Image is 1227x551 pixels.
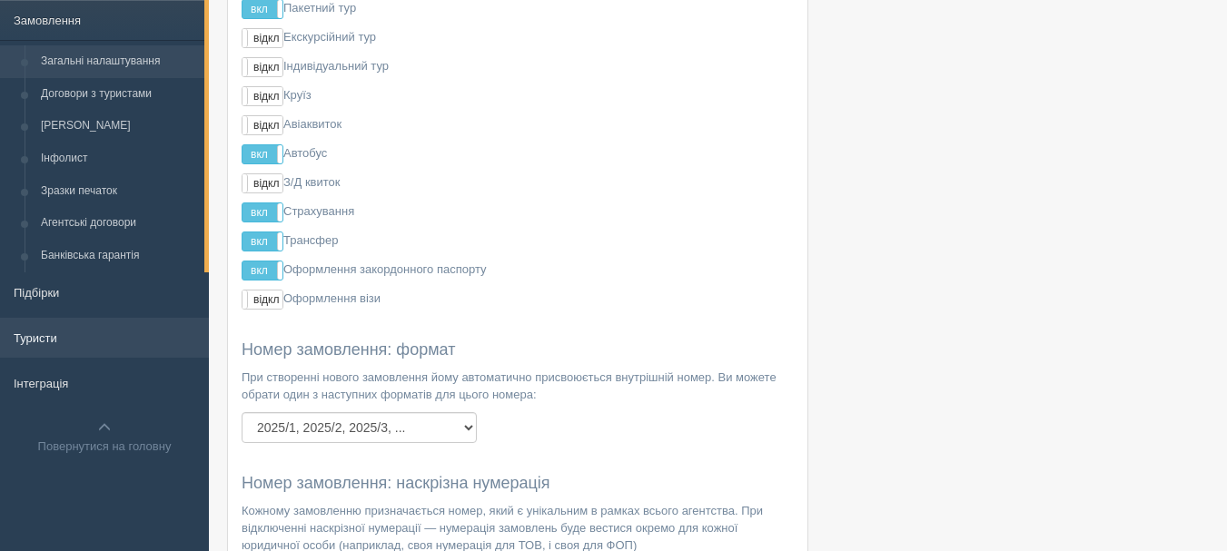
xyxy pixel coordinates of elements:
[33,240,204,272] a: Банківська гарантія
[242,57,794,77] p: Індивідуальний тур
[242,58,282,76] label: відкл
[242,261,794,280] p: Оформлення закордонного паспорту
[242,173,794,193] p: З/Д квиток
[33,45,204,78] a: Загальні налаштування
[242,174,282,192] label: відкл
[242,202,794,222] p: Страхування
[242,203,282,221] label: вкл
[242,369,794,403] p: При створенні нового замовлення йому автоматично присвоюється внутрішній номер. Ви можете обрати ...
[33,175,204,208] a: Зразки печаток
[242,341,794,359] h4: Номер замовлення: формат
[33,78,204,111] a: Договори з туристами
[242,116,282,134] label: відкл
[242,145,282,163] label: вкл
[242,290,282,309] label: відкл
[242,231,794,251] p: Трансфер
[242,144,794,164] p: Автобус
[242,28,794,48] p: Екскурсійний тур
[242,115,794,135] p: Авіаквиток
[242,232,282,251] label: вкл
[242,87,282,105] label: відкл
[242,261,282,280] label: вкл
[33,207,204,240] a: Агентські договори
[242,475,794,493] h4: Номер замовлення: наскрізна нумерація
[242,86,794,106] p: Круїз
[33,110,204,143] a: [PERSON_NAME]
[242,290,794,310] p: Оформлення візи
[33,143,204,175] a: Інфолист
[242,29,282,47] label: відкл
